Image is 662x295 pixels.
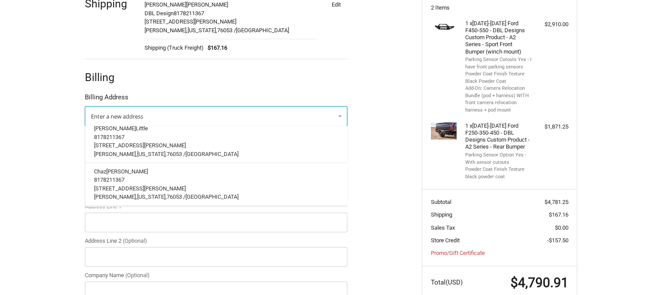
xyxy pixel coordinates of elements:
h3: 2 Items [431,4,568,11]
span: 76053 / [167,193,185,200]
span: $167.16 [204,44,228,52]
a: Enter or select a different address [85,106,347,126]
h4: 1 x [DATE]-[DATE] Ford F250-350-450 - DBL Designs Custom Product - A2 Series - Rear Bumper [465,122,532,151]
iframe: Chat Widget [618,253,662,295]
span: Little [136,125,148,132]
span: 8178211367 [94,133,124,140]
span: [PERSON_NAME] [106,168,148,174]
span: [PERSON_NAME], [94,150,137,157]
span: Sales Tax [431,224,455,231]
label: Company Name [85,271,347,280]
li: Powder Coat Finish Texture Black Powder Coat [465,71,532,85]
span: [PERSON_NAME], [94,193,137,200]
span: Store Credit [431,237,460,244]
li: Parking Sensor Option Yes - With sensor cutouts [465,152,532,166]
span: Enter a new address [91,112,143,120]
li: Parking Sensor Cutouts Yes - I have front parking sensors [465,56,532,71]
span: [STREET_ADDRESS][PERSON_NAME] [94,185,186,191]
span: 76053 / [167,150,185,157]
span: DBL Design [144,10,174,17]
span: Total (USD) [431,278,463,286]
li: Powder Coat Finish Texture black powder coat [465,166,532,180]
span: [STREET_ADDRESS][PERSON_NAME] [144,18,236,25]
small: (Optional) [123,237,147,244]
a: Promo/Gift Certificate [431,250,485,256]
span: [PERSON_NAME] [94,125,136,132]
span: [PERSON_NAME] [144,1,186,8]
span: $4,790.91 [511,275,568,290]
label: Address Line 2 [85,237,347,245]
span: $4,781.25 [544,199,568,205]
span: 8178211367 [174,10,204,17]
h2: Billing [85,71,136,84]
span: 76053 / [217,27,236,34]
span: [US_STATE], [188,27,217,34]
label: Address Line 1 [85,202,347,211]
span: 8178211367 [94,176,124,183]
span: $0.00 [555,224,568,231]
span: [PERSON_NAME] [186,1,228,8]
span: [US_STATE], [137,193,167,200]
h4: 1 x [DATE]-[DATE] Ford F450-550 - DBL Designs Custom Product - A2 Series - Sport Front Bumper (wi... [465,20,532,55]
a: [PERSON_NAME]Little8178211367[STREET_ADDRESS][PERSON_NAME][PERSON_NAME],[US_STATE],76053 /[GEOGRA... [90,120,343,163]
span: Chaz [94,168,106,174]
span: [US_STATE], [137,150,167,157]
a: Chaz[PERSON_NAME]8178211367[STREET_ADDRESS][PERSON_NAME][PERSON_NAME],[US_STATE],76053 /[GEOGRAPH... [90,163,343,205]
span: [GEOGRAPHIC_DATA] [236,27,289,34]
small: (Optional) [125,272,150,278]
li: Add-On: Camera Relocation Bundle (pod + harness) WITH front camera relocation harness + pod mount [465,85,532,114]
span: [STREET_ADDRESS][PERSON_NAME] [94,142,186,149]
span: -$157.50 [547,237,568,244]
div: $2,910.00 [534,20,568,29]
span: Shipping [431,211,452,218]
span: [GEOGRAPHIC_DATA] [185,193,239,200]
span: [PERSON_NAME], [144,27,188,34]
legend: Billing Address [85,92,128,106]
span: $167.16 [549,211,568,218]
span: Shipping (Truck Freight) [144,44,204,52]
span: [GEOGRAPHIC_DATA] [185,150,239,157]
span: Subtotal [431,199,451,205]
div: $1,871.25 [534,122,568,131]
